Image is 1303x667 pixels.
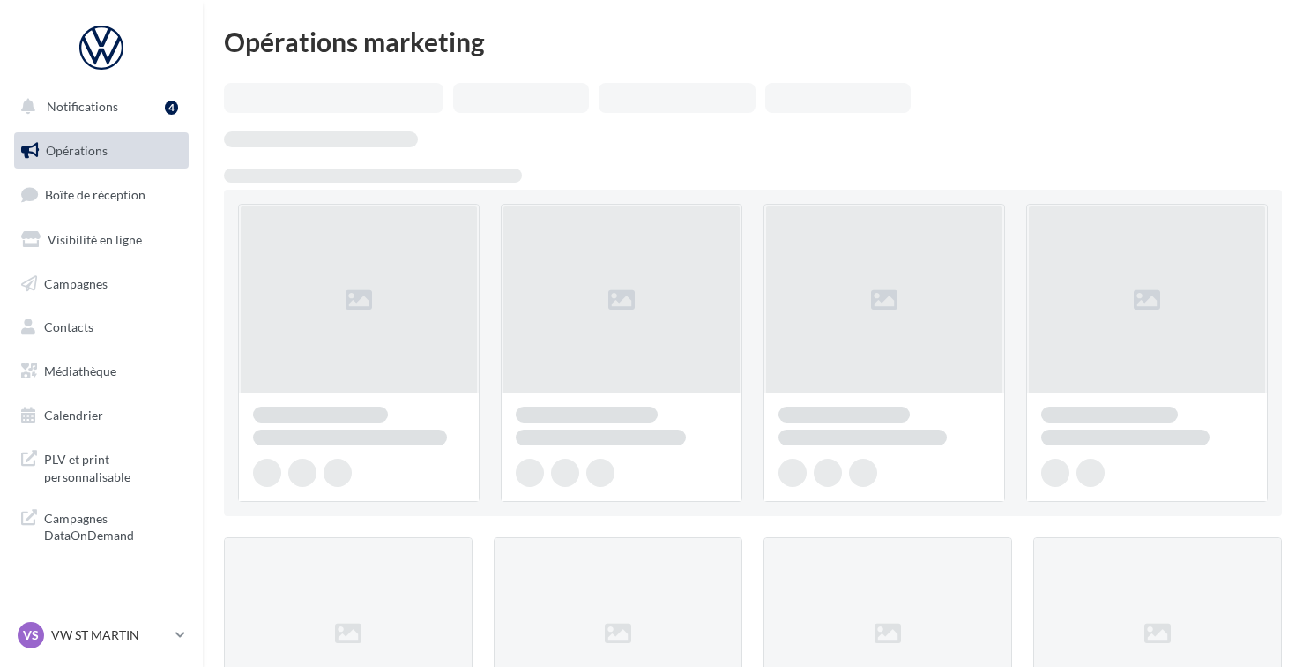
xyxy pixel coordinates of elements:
[45,187,145,202] span: Boîte de réception
[46,143,108,158] span: Opérations
[11,397,192,434] a: Calendrier
[48,232,142,247] span: Visibilité en ligne
[51,626,168,644] p: VW ST MARTIN
[11,176,192,214] a: Boîte de réception
[11,440,192,492] a: PLV et print personnalisable
[44,275,108,290] span: Campagnes
[11,309,192,346] a: Contacts
[11,266,192,303] a: Campagnes
[11,499,192,551] a: Campagnes DataOnDemand
[44,363,116,378] span: Médiathèque
[44,447,182,485] span: PLV et print personnalisable
[14,618,189,652] a: VS VW ST MARTIN
[44,506,182,544] span: Campagnes DataOnDemand
[11,132,192,169] a: Opérations
[11,88,185,125] button: Notifications 4
[11,221,192,259] a: Visibilité en ligne
[23,626,39,644] span: VS
[44,408,103,423] span: Calendrier
[224,28,1282,55] div: Opérations marketing
[47,99,118,114] span: Notifications
[44,319,93,334] span: Contacts
[165,101,178,115] div: 4
[11,353,192,390] a: Médiathèque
